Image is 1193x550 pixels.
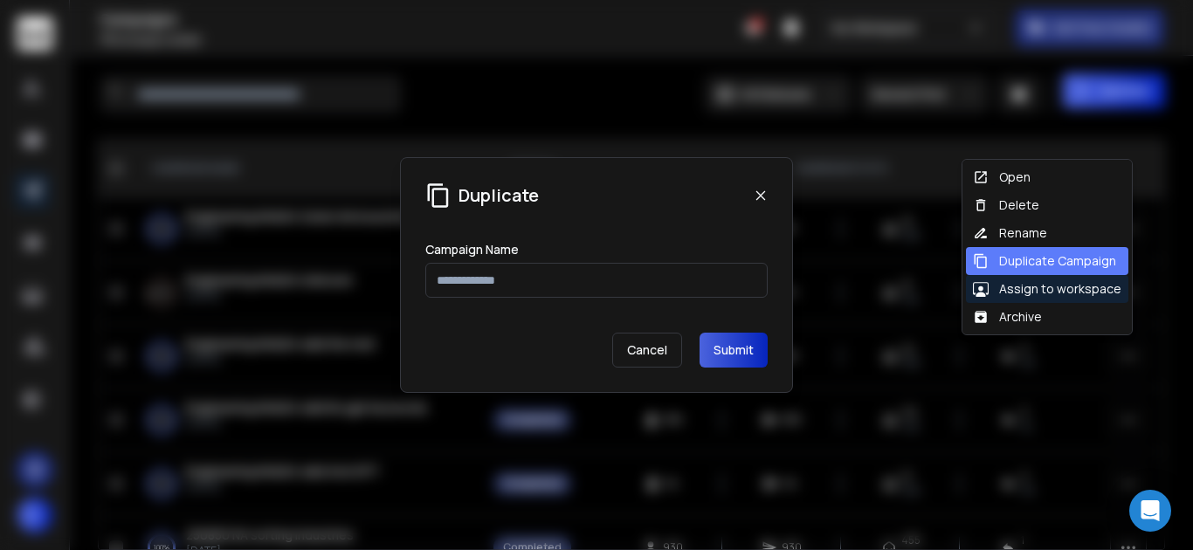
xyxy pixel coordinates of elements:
button: Submit [700,333,768,368]
div: Open Intercom Messenger [1129,490,1171,532]
div: Open [973,168,1031,186]
div: Archive [973,308,1042,326]
h1: Duplicate [459,183,539,208]
p: Cancel [612,333,682,368]
div: Assign to workspace [973,280,1121,298]
div: Delete [973,196,1039,214]
label: Campaign Name [425,244,519,256]
div: Duplicate Campaign [973,252,1116,270]
div: Rename [973,224,1047,242]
